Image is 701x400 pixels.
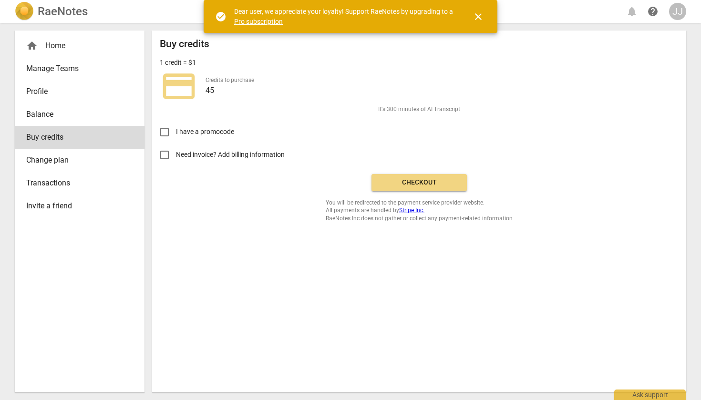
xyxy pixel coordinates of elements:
button: JJ [669,3,686,20]
a: Help [644,3,661,20]
span: home [26,40,38,51]
span: Change plan [26,154,125,166]
a: Manage Teams [15,57,144,80]
a: Transactions [15,172,144,195]
span: help [647,6,659,17]
a: Stripe Inc. [399,207,424,214]
a: Invite a friend [15,195,144,217]
a: Change plan [15,149,144,172]
a: Pro subscription [234,18,283,25]
div: Home [26,40,125,51]
span: Invite a friend [26,200,125,212]
img: Logo [15,2,34,21]
span: You will be redirected to the payment service provider website. All payments are handled by RaeNo... [326,199,513,223]
span: Profile [26,86,125,97]
span: It's 300 minutes of AI Transcript [378,105,460,113]
span: check_circle [215,11,227,22]
a: LogoRaeNotes [15,2,88,21]
h2: Buy credits [160,38,209,50]
span: I have a promocode [176,127,234,137]
a: Balance [15,103,144,126]
span: Buy credits [26,132,125,143]
div: Dear user, we appreciate your loyalty! Support RaeNotes by upgrading to a [234,7,455,26]
span: Checkout [379,178,459,187]
span: Transactions [26,177,125,189]
button: Close [467,5,490,28]
span: close [473,11,484,22]
a: Profile [15,80,144,103]
div: Home [15,34,144,57]
p: 1 credit = $1 [160,58,196,68]
span: Need invoice? Add billing information [176,150,286,160]
div: Ask support [614,390,686,400]
a: Buy credits [15,126,144,149]
span: Manage Teams [26,63,125,74]
h2: RaeNotes [38,5,88,18]
span: credit_card [160,67,198,105]
button: Checkout [371,174,467,191]
span: Balance [26,109,125,120]
label: Credits to purchase [206,77,254,83]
